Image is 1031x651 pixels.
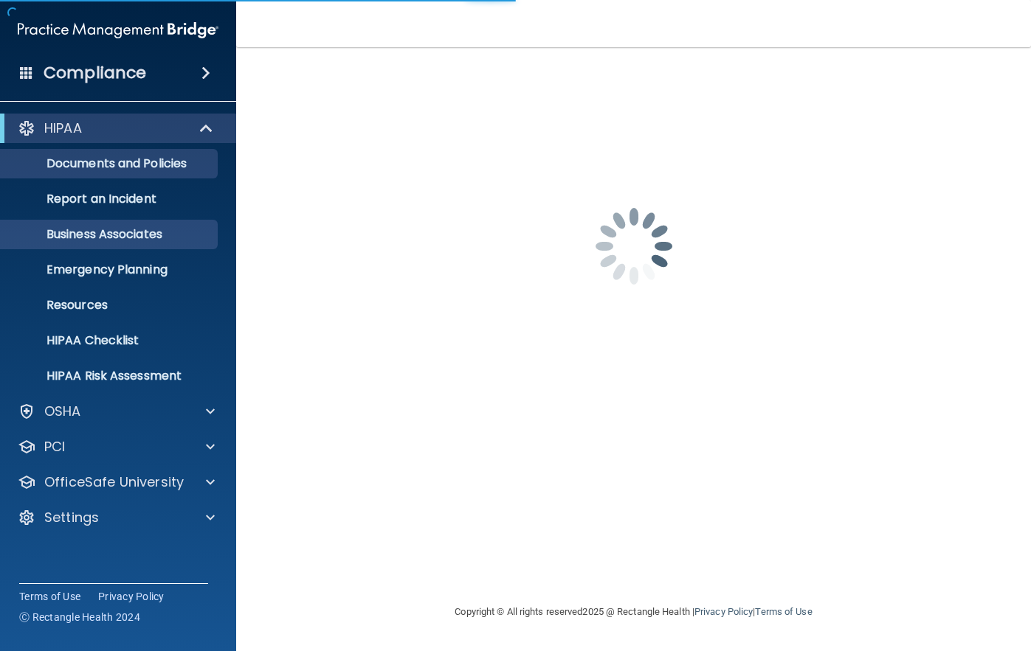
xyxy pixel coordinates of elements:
[44,473,184,491] p: OfficeSafe University
[18,473,215,491] a: OfficeSafe University
[10,333,211,348] p: HIPAA Checklist
[694,606,753,617] a: Privacy Policy
[10,227,211,242] p: Business Associates
[18,509,215,526] a: Settings
[18,438,215,456] a: PCI
[98,589,165,604] a: Privacy Policy
[44,509,99,526] p: Settings
[18,119,214,137] a: HIPAA
[10,156,211,171] p: Documents and Policies
[18,15,218,45] img: PMB logo
[10,369,211,383] p: HIPAA Risk Assessment
[560,173,708,320] img: spinner.e123f6fc.gif
[10,192,211,206] p: Report an Incident
[365,588,903,636] div: Copyright © All rights reserved 2025 @ Rectangle Health | |
[44,438,65,456] p: PCI
[44,119,82,137] p: HIPAA
[10,262,211,277] p: Emergency Planning
[44,403,81,420] p: OSHA
[44,63,146,83] h4: Compliance
[19,610,140,624] span: Ⓒ Rectangle Health 2024
[755,606,812,617] a: Terms of Use
[10,298,211,313] p: Resources
[18,403,215,420] a: OSHA
[19,589,80,604] a: Terms of Use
